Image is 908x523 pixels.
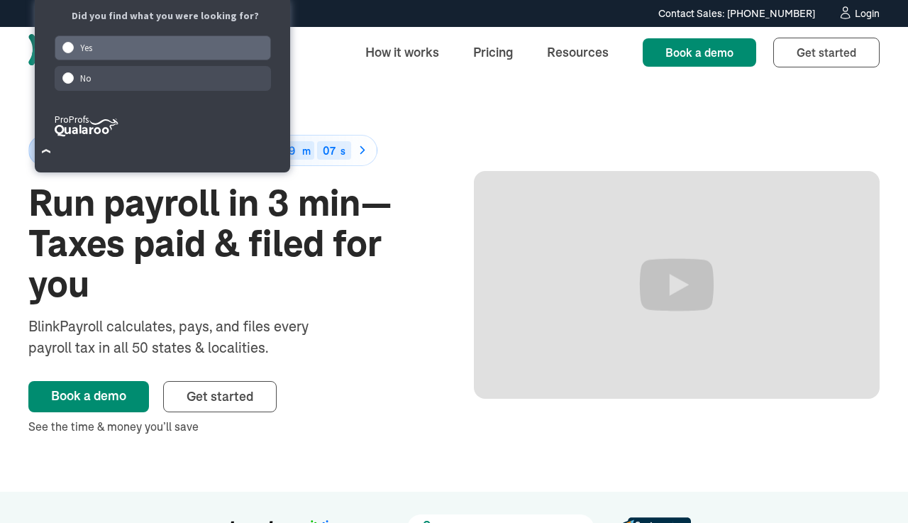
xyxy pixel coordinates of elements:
[340,146,345,156] div: s
[187,388,253,404] span: Get started
[643,38,756,67] a: Book a demo
[28,381,149,412] a: Book a demo
[55,114,89,126] tspan: ProProfs
[855,9,880,18] div: Login
[665,45,733,60] span: Book a demo
[658,6,815,21] div: Contact Sales: [PHONE_NUMBER]
[28,316,346,358] div: BlinkPayroll calculates, pays, and files every payroll tax in all 50 states & localities.
[28,183,434,305] h1: Run payroll in 3 min—Taxes paid & filed for you
[28,135,434,166] a: 50% off for 6 monthsEnds in17d01h19m07s
[55,35,272,60] div: Yes
[323,143,336,158] span: 07
[163,381,277,412] a: Get started
[838,6,880,21] a: Login
[354,37,450,67] a: How it works
[55,66,272,91] div: No
[462,37,524,67] a: Pricing
[52,9,278,23] div: Did you find what you were looking for?
[474,171,880,399] iframe: Run Payroll in 3 min with BlinkPayroll
[536,37,620,67] a: Resources
[665,378,908,523] iframe: Chat Widget
[302,146,311,156] div: m
[797,45,856,60] span: Get started
[35,140,58,163] button: Close Survey
[55,130,118,141] a: ProProfs
[773,38,880,67] a: Get started
[28,418,434,435] div: See the time & money you’ll save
